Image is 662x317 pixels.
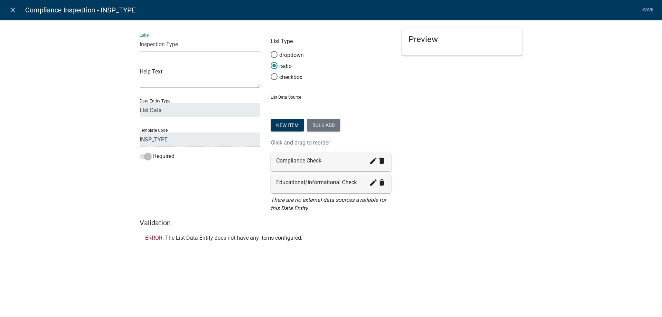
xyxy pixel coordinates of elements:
[140,152,174,160] label: Required
[271,139,391,147] p: Click and drag to reorder
[307,119,340,131] button: Bulk add
[271,197,386,211] i: There are no external data sources available for this Data Entity
[271,119,304,131] button: New item
[271,62,292,70] label: radio
[271,51,304,59] label: dropdown
[25,3,136,17] span: Compliance Inspection - INSP_TYPE
[369,157,378,165] i: create
[140,219,522,227] h5: Validation
[276,157,386,165] div: Compliance Check
[378,178,386,187] i: delete
[409,34,515,44] h5: Preview
[271,37,391,46] p: List Type
[145,235,164,241] span: ERROR:
[369,178,378,187] i: create
[165,235,302,241] span: The List Data Entity does not have any items configured.
[276,178,386,187] div: Educational/Informaitonal Check
[271,73,302,81] label: checkbox
[9,6,17,14] i: close
[378,157,386,165] i: delete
